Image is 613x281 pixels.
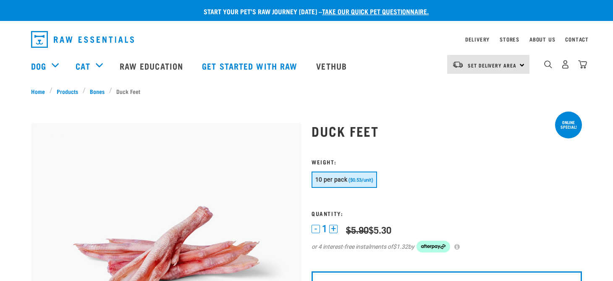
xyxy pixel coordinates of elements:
a: About Us [529,38,555,41]
img: van-moving.png [452,61,464,68]
h1: Duck Feet [312,123,582,138]
a: Stores [500,38,519,41]
a: Home [31,87,50,96]
img: user.png [561,60,570,69]
a: Get started with Raw [194,49,308,83]
h3: Quantity: [312,210,582,216]
nav: dropdown navigation [24,28,589,51]
span: Set Delivery Area [468,64,516,67]
div: or 4 interest-free instalments of by [312,241,582,252]
span: ($0.53/unit) [348,177,373,183]
img: home-icon-1@2x.png [544,60,552,68]
a: take our quick pet questionnaire. [322,9,429,13]
div: $5.30 [346,224,391,235]
a: Cat [76,60,90,72]
a: Bones [86,87,109,96]
h3: Weight: [312,159,582,165]
img: Raw Essentials Logo [31,31,134,48]
span: 1 [322,224,327,233]
nav: breadcrumbs [31,87,582,96]
button: 10 per pack ($0.53/unit) [312,172,377,188]
img: Afterpay [417,241,450,252]
button: - [312,225,320,233]
a: Dog [31,60,46,72]
a: Contact [565,38,589,41]
span: 10 per pack [315,176,347,183]
button: + [329,225,338,233]
a: Vethub [308,49,357,83]
a: Products [52,87,83,96]
strike: $5.90 [346,227,369,232]
span: $1.32 [393,242,408,251]
img: home-icon@2x.png [578,60,587,69]
a: Delivery [465,38,490,41]
a: Raw Education [111,49,194,83]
